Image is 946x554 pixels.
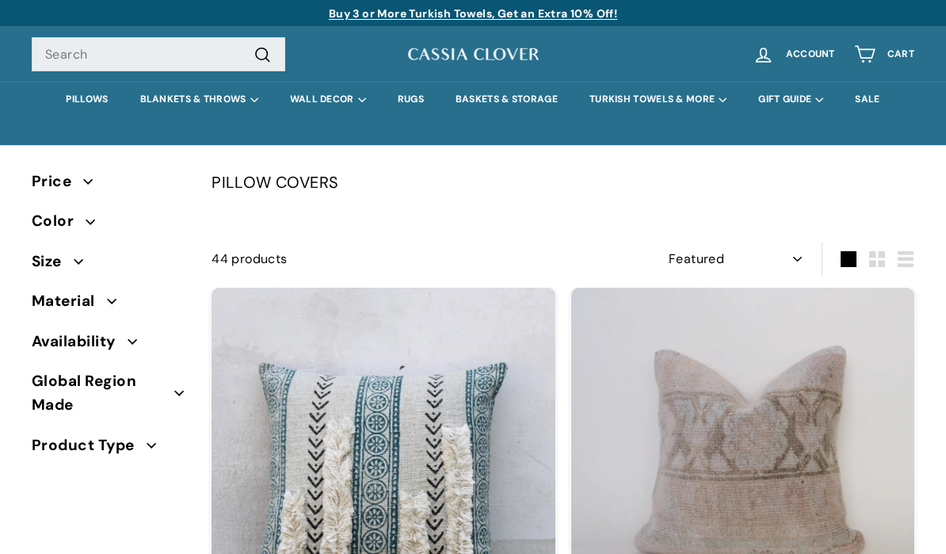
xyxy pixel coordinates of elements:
[32,170,83,193] span: Price
[887,49,914,59] span: Cart
[32,330,128,353] span: Availability
[50,82,124,117] a: PILLOWS
[440,82,574,117] a: BASKETS & STORAGE
[32,250,74,273] span: Size
[32,209,86,233] span: Color
[32,369,174,418] span: Global Region Made
[32,37,285,72] input: Search
[32,205,186,245] button: Color
[574,82,742,117] summary: TURKISH TOWELS & MORE
[839,82,895,117] a: SALE
[786,49,835,59] span: Account
[32,365,186,430] button: Global Region Made
[32,326,186,365] button: Availability
[329,6,617,21] a: Buy 3 or More Turkish Towels, Get an Extra 10% Off!
[382,82,440,117] a: RUGS
[32,289,107,313] span: Material
[32,285,186,325] button: Material
[32,430,186,469] button: Product Type
[124,82,274,117] summary: BLANKETS & THROWS
[32,434,147,457] span: Product Type
[212,170,914,195] div: PILLOW COVERS
[32,246,186,285] button: Size
[274,82,382,117] summary: WALL DECOR
[32,166,186,205] button: Price
[742,82,839,117] summary: GIFT GUIDE
[743,31,845,78] a: Account
[845,31,924,78] a: Cart
[212,249,563,269] div: 44 products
